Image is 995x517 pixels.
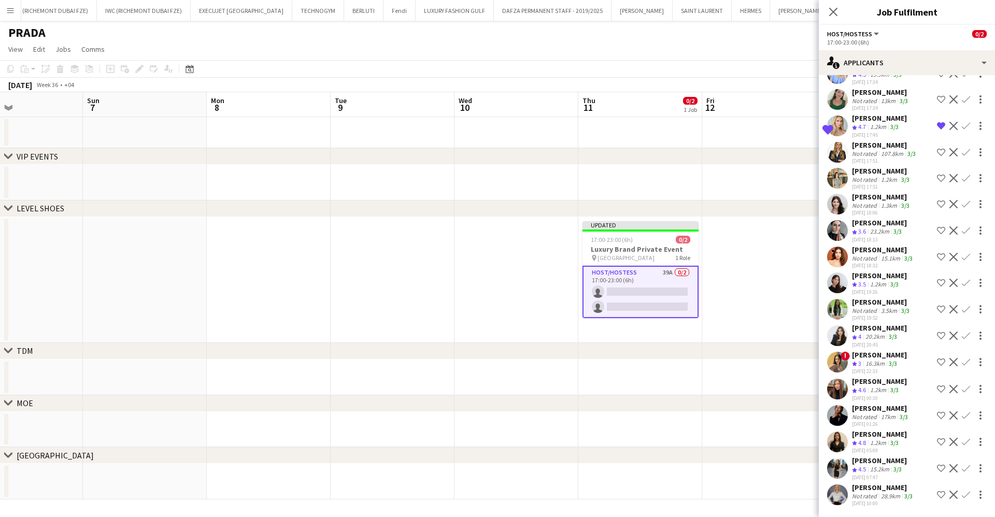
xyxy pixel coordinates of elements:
div: 1.2km [868,280,888,289]
span: 9 [333,102,347,113]
a: View [4,42,27,56]
div: 16.3km [863,360,887,368]
span: Wed [459,96,472,105]
div: 1.2km [879,176,899,183]
div: [DATE] 05:09 [852,447,907,454]
h1: PRADA [8,25,46,40]
div: [PERSON_NAME] [852,429,907,439]
div: +04 [64,81,74,89]
div: [DATE] 17:51 [852,157,918,164]
div: 20.2km [863,333,887,341]
app-skills-label: 3/3 [901,202,909,209]
div: [DATE] 18:32 [852,262,915,269]
span: 4.7 [858,123,866,131]
a: Edit [29,42,49,56]
span: Host/Hostess [827,30,872,38]
div: Not rated [852,202,879,209]
h3: Luxury Brand Private Event [582,245,699,254]
div: [DATE] [8,80,32,90]
app-skills-label: 3/3 [901,307,909,314]
div: [DATE] 17:51 [852,183,912,190]
div: [PERSON_NAME] [852,166,912,176]
app-skills-label: 3/3 [904,492,913,500]
div: 15.2km [868,465,891,474]
div: [PERSON_NAME] [852,323,907,333]
div: [DATE] 19:52 [852,314,912,321]
button: [PERSON_NAME] & CO [770,1,845,21]
div: 1.2km [868,123,888,132]
span: 11 [581,102,595,113]
div: 3.5km [879,307,899,314]
span: 0/2 [676,236,690,243]
span: Sun [87,96,99,105]
div: [PERSON_NAME] [852,377,907,386]
span: Jobs [55,45,71,54]
span: 4.6 [858,386,866,394]
div: [DATE] 17:34 [852,79,907,85]
button: EXECUJET [GEOGRAPHIC_DATA] [191,1,292,21]
div: [DATE] 17:45 [852,132,907,138]
span: Tue [335,96,347,105]
div: MOE [17,398,33,408]
app-job-card: Updated17:00-23:00 (6h)0/2Luxury Brand Private Event [GEOGRAPHIC_DATA]1 RoleHost/Hostess39A0/217:... [582,221,699,318]
span: 4.8 [858,439,866,447]
div: 1.2km [868,439,888,448]
app-skills-label: 3/3 [901,176,909,183]
span: 17:00-23:00 (6h) [591,236,633,243]
div: [DATE] 01:26 [852,421,910,427]
app-skills-label: 3/3 [890,439,899,447]
div: 107.8km [879,150,905,157]
div: Not rated [852,150,879,157]
div: [PERSON_NAME] [852,88,910,97]
div: [PERSON_NAME] [852,271,907,280]
div: [DATE] 20:45 [852,341,907,348]
div: [PERSON_NAME] [852,483,915,492]
app-skills-label: 3/3 [904,254,913,262]
div: VIP EVENTS [17,151,58,162]
div: Applicants [819,50,995,75]
app-skills-label: 3/3 [890,123,899,131]
div: [DATE] 17:34 [852,105,910,111]
div: Not rated [852,492,879,500]
div: Not rated [852,254,879,262]
button: TECHNOGYM [292,1,344,21]
div: Not rated [852,97,879,105]
button: BERLUTI [344,1,383,21]
app-skills-label: 3/3 [900,413,908,421]
span: Fri [706,96,715,105]
button: [PERSON_NAME] [612,1,673,21]
button: HERMES [732,1,770,21]
div: 1.2km [868,386,888,395]
span: View [8,45,23,54]
span: 3.5 [858,280,866,288]
div: [PERSON_NAME] [852,245,915,254]
div: [DATE] 18:13 [852,236,907,243]
div: [DATE] 07:47 [852,474,907,481]
span: 12 [705,102,715,113]
app-skills-label: 3/3 [900,97,908,105]
div: Updated [582,221,699,229]
div: [PERSON_NAME] [852,113,907,123]
div: 1 Job [684,106,697,113]
div: 17:00-23:00 (6h) [827,38,987,46]
div: [PERSON_NAME] [852,404,910,413]
button: Fendi [383,1,416,21]
button: IWC (RICHEMONT DUBAI FZE) [97,1,191,21]
span: 1 Role [675,254,690,262]
div: TDM [17,346,33,356]
span: Thu [582,96,595,105]
app-skills-label: 3/3 [890,280,899,288]
span: 4 [858,333,861,340]
div: 17km [879,413,898,421]
div: LEVEL SHOES [17,203,64,213]
app-card-role: Host/Hostess39A0/217:00-23:00 (6h) [582,266,699,318]
span: 3.6 [858,227,866,235]
button: SAINT LAURENT [673,1,732,21]
div: [PERSON_NAME] [852,218,907,227]
app-skills-label: 3/3 [893,465,902,473]
div: Not rated [852,307,879,314]
h3: Job Fulfilment [819,5,995,19]
div: 13km [879,97,898,105]
span: 3 [858,360,861,367]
